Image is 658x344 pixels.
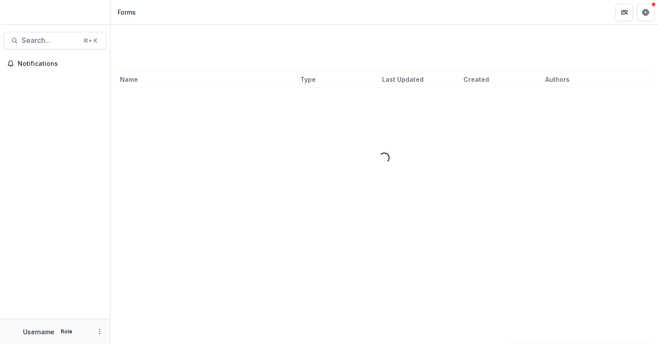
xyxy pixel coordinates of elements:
span: Notifications [18,60,103,68]
button: Get Help [637,4,654,21]
span: Name [120,75,138,84]
div: Forms [118,8,136,17]
p: Role [58,328,75,336]
button: Search... [4,32,107,50]
button: Partners [616,4,633,21]
span: Search... [22,36,78,45]
div: ⌘ + K [81,36,99,46]
button: Notifications [4,57,107,71]
span: Type [300,75,316,84]
button: More [94,326,105,337]
p: Username [23,327,54,336]
span: Created [463,75,489,84]
nav: breadcrumb [114,6,139,19]
span: Last Updated [382,75,424,84]
span: Authors [545,75,570,84]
